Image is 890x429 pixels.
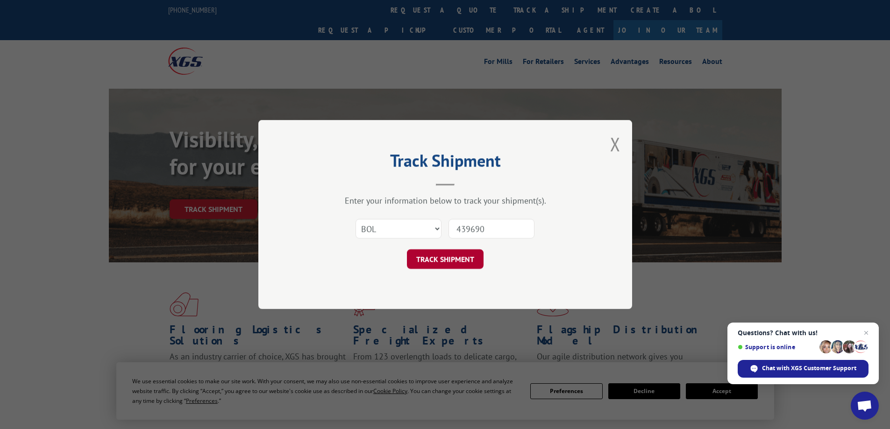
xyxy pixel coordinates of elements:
[851,392,879,420] a: Open chat
[762,364,856,373] span: Chat with XGS Customer Support
[610,132,620,156] button: Close modal
[305,154,585,172] h2: Track Shipment
[449,219,534,239] input: Number(s)
[305,195,585,206] div: Enter your information below to track your shipment(s).
[738,344,816,351] span: Support is online
[738,329,869,337] span: Questions? Chat with us!
[738,360,869,378] span: Chat with XGS Customer Support
[407,249,484,269] button: TRACK SHIPMENT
